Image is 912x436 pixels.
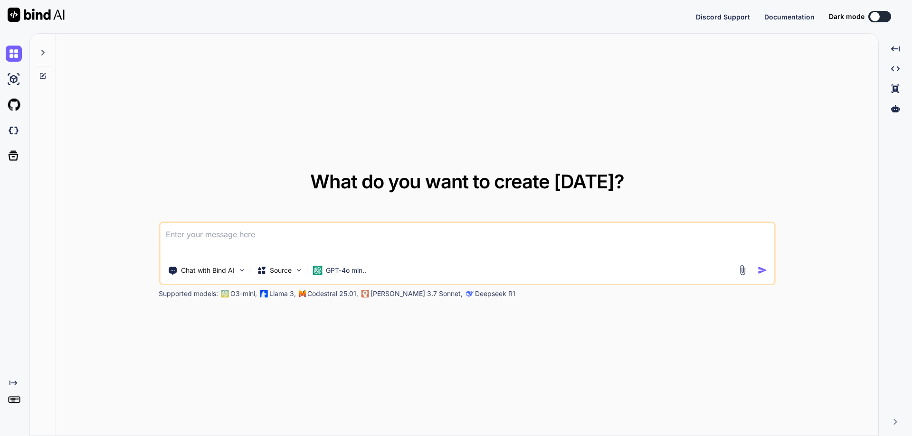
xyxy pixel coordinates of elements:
img: Bind AI [8,8,65,22]
span: What do you want to create [DATE]? [310,170,624,193]
button: Documentation [764,12,815,22]
img: Mistral-AI [299,290,305,297]
img: Pick Tools [237,266,246,274]
img: githubLight [6,97,22,113]
p: Deepseek R1 [475,289,515,298]
img: darkCloudIdeIcon [6,122,22,139]
img: claude [465,290,473,297]
img: GPT-4 [221,290,228,297]
p: GPT-4o min.. [326,266,366,275]
img: Llama2 [260,290,267,297]
img: chat [6,46,22,62]
p: Llama 3, [269,289,296,298]
span: Dark mode [829,12,864,21]
img: Pick Models [294,266,303,274]
p: Codestral 25.01, [307,289,358,298]
img: claude [361,290,369,297]
span: Documentation [764,13,815,21]
p: Source [270,266,292,275]
span: Discord Support [696,13,750,21]
button: Discord Support [696,12,750,22]
img: attachment [737,265,748,276]
p: [PERSON_NAME] 3.7 Sonnet, [370,289,463,298]
img: ai-studio [6,71,22,87]
p: Supported models: [159,289,218,298]
p: O3-mini, [230,289,257,298]
p: Chat with Bind AI [181,266,235,275]
img: icon [758,265,768,275]
img: GPT-4o mini [313,266,322,275]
